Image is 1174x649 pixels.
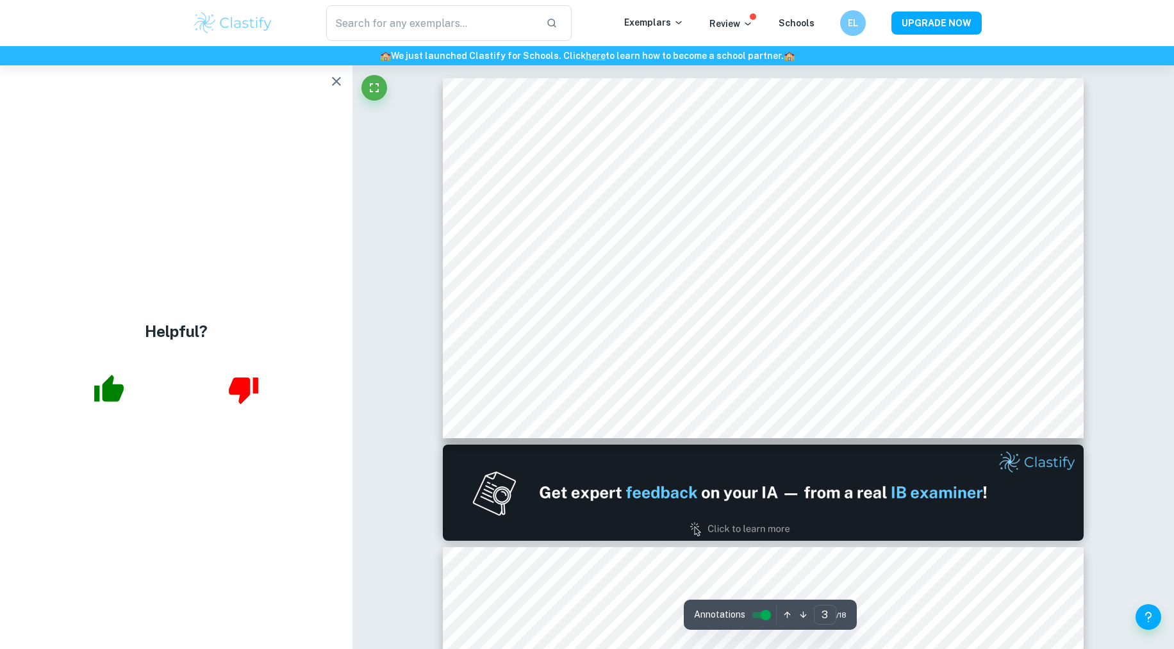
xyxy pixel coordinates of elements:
h6: EL [846,16,861,30]
button: UPGRADE NOW [891,12,982,35]
button: EL [840,10,866,36]
p: Exemplars [624,15,684,29]
span: Annotations [694,608,745,621]
img: Ad [443,445,1084,541]
span: 🏫 [380,51,391,61]
span: / 18 [836,609,847,621]
h6: We just launched Clastify for Schools. Click to learn how to become a school partner. [3,49,1171,63]
span: 🏫 [784,51,795,61]
button: Fullscreen [361,75,387,101]
img: Clastify logo [192,10,274,36]
input: Search for any exemplars... [326,5,536,41]
a: Schools [779,18,814,28]
button: Help and Feedback [1136,604,1161,630]
p: Review [709,17,753,31]
a: here [586,51,606,61]
h4: Helpful? [145,320,208,343]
